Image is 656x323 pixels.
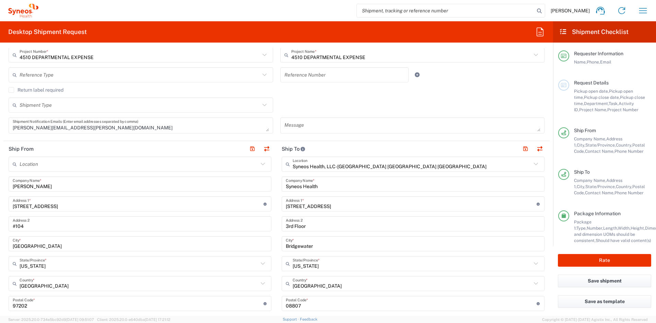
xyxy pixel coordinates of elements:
[587,59,600,65] span: Phone,
[574,211,621,216] span: Package Information
[574,178,606,183] span: Company Name,
[574,219,591,231] span: Package 1:
[558,254,651,267] button: Rate
[614,190,644,195] span: Phone Number
[412,70,422,80] a: Add Reference
[8,28,87,36] h2: Desktop Shipment Request
[603,226,618,231] span: Length,
[66,318,94,322] span: [DATE] 09:51:07
[558,295,651,308] button: Save as template
[283,317,300,321] a: Support
[616,184,632,189] span: Country,
[574,59,587,65] span: Name,
[574,80,609,85] span: Request Details
[574,128,596,133] span: Ship From
[585,190,614,195] span: Contact Name,
[559,28,629,36] h2: Shipment Checklist
[577,184,585,189] span: City,
[551,8,590,14] span: [PERSON_NAME]
[585,184,616,189] span: State/Province,
[584,101,609,106] span: Department,
[631,226,645,231] span: Height,
[8,318,94,322] span: Server: 2025.20.0-734e5bc92d9
[585,149,614,154] span: Contact Name,
[584,95,620,100] span: Pickup close date,
[542,316,648,323] span: Copyright © [DATE]-[DATE] Agistix Inc., All Rights Reserved
[616,142,632,148] span: Country,
[600,59,611,65] span: Email
[145,318,171,322] span: [DATE] 17:21:12
[574,51,623,56] span: Requester Information
[607,107,639,112] span: Project Number
[574,169,590,175] span: Ship To
[558,275,651,287] button: Save shipment
[300,317,317,321] a: Feedback
[576,226,587,231] span: Type,
[9,146,34,152] h2: Ship From
[596,238,651,243] span: Should have valid content(s)
[577,142,585,148] span: City,
[609,101,619,106] span: Task,
[282,146,305,152] h2: Ship To
[574,136,606,141] span: Company Name,
[357,4,535,17] input: Shipment, tracking or reference number
[618,226,631,231] span: Width,
[579,107,607,112] span: Project Name,
[574,89,609,94] span: Pickup open date,
[97,318,171,322] span: Client: 2025.20.0-e640dba
[9,87,63,93] label: Return label required
[614,149,644,154] span: Phone Number
[587,226,603,231] span: Number,
[585,142,616,148] span: State/Province,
